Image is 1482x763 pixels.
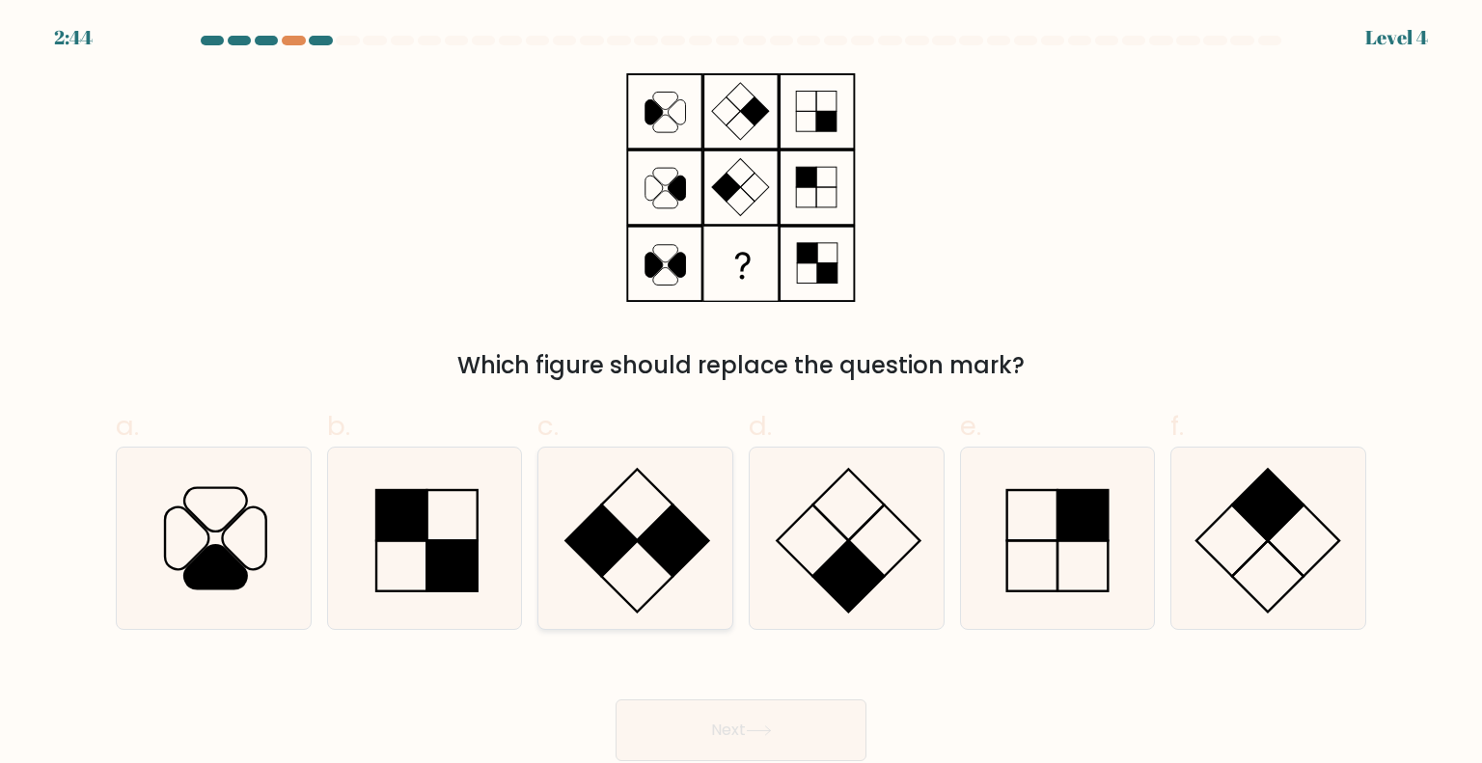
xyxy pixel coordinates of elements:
[537,407,559,445] span: c.
[960,407,981,445] span: e.
[616,699,866,761] button: Next
[116,407,139,445] span: a.
[54,23,93,52] div: 2:44
[749,407,772,445] span: d.
[127,348,1355,383] div: Which figure should replace the question mark?
[1170,407,1184,445] span: f.
[1365,23,1428,52] div: Level 4
[327,407,350,445] span: b.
